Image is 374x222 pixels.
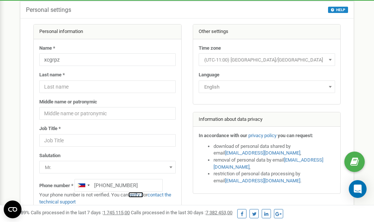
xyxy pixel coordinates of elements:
[39,182,73,189] label: Phone number *
[199,133,247,138] strong: In accordance with our
[39,107,176,120] input: Middle name or patronymic
[39,72,65,79] label: Last name *
[193,24,341,39] div: Other settings
[201,55,332,65] span: (UTC-11:00) Pacific/Midway
[349,180,367,198] div: Open Intercom Messenger
[199,45,221,52] label: Time zone
[39,80,176,93] input: Last name
[75,179,92,191] div: Telephone country code
[39,192,176,205] p: Your phone number is not verified. You can or
[4,201,21,218] button: Open CMP widget
[214,170,335,184] li: restriction of personal data processing by email .
[199,72,219,79] label: Language
[328,7,348,13] button: HELP
[278,133,313,138] strong: you can request:
[128,192,143,198] a: verify it
[42,162,173,173] span: Mr.
[248,133,277,138] a: privacy policy
[39,125,61,132] label: Job Title *
[39,161,176,173] span: Mr.
[31,210,130,215] span: Calls processed in the last 7 days :
[75,179,163,192] input: +1-800-555-55-55
[199,80,335,93] span: English
[201,82,332,92] span: English
[214,157,335,170] li: removal of personal data by email ,
[193,112,341,127] div: Information about data privacy
[225,178,300,183] a: [EMAIL_ADDRESS][DOMAIN_NAME]
[39,152,60,159] label: Salutation
[206,210,232,215] u: 7 382 453,00
[131,210,232,215] span: Calls processed in the last 30 days :
[214,157,323,170] a: [EMAIL_ADDRESS][DOMAIN_NAME]
[103,210,130,215] u: 1 745 115,00
[34,24,181,39] div: Personal information
[39,192,171,205] a: contact the technical support
[199,53,335,66] span: (UTC-11:00) Pacific/Midway
[39,53,176,66] input: Name
[39,134,176,147] input: Job Title
[26,7,71,13] h5: Personal settings
[214,143,335,157] li: download of personal data shared by email ,
[39,45,55,52] label: Name *
[39,99,97,106] label: Middle name or patronymic
[225,150,300,156] a: [EMAIL_ADDRESS][DOMAIN_NAME]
